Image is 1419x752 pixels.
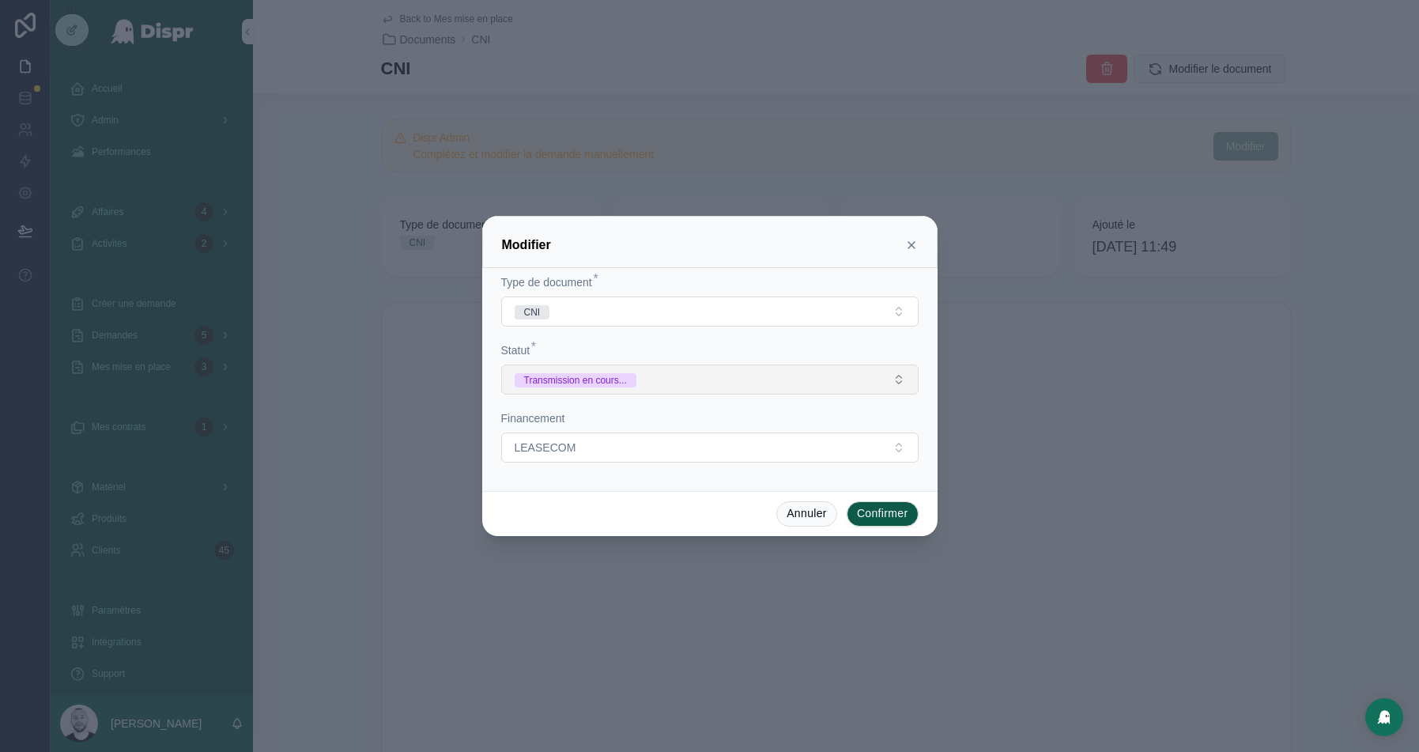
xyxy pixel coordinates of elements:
[501,344,530,357] span: Statut
[515,440,576,455] span: LEASECOM
[1365,698,1403,736] div: Open Intercom Messenger
[501,433,919,463] button: Select Button
[501,276,592,289] span: Type de document
[501,297,919,327] button: Select Button
[501,412,565,425] span: Financement
[524,305,541,319] div: CNI
[776,501,837,527] button: Annuler
[847,501,919,527] button: Confirmer
[502,236,551,255] h3: Modifier
[524,373,627,387] div: Transmission en cours...
[501,365,919,395] button: Select Button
